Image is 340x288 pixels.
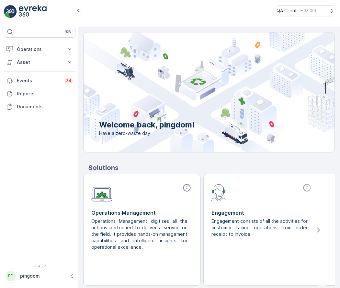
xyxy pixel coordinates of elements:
a: Events34 [4,74,75,87]
p: Welcome back, pingdom! [99,120,195,130]
p: Reports [17,90,73,97]
span: v 1.49.2 [4,264,75,268]
span: Have a zero-waste day [99,130,195,137]
a: Documents [4,100,75,113]
p: ⌘B [64,29,71,34]
p: Engagement consists of all the activities for customer facing operations from order receipt to in... [211,218,308,237]
button: QA Client(+03:00) [277,5,335,16]
p: Operations Management digitises all the actions performed to deliver a service on the field. It p... [91,218,187,250]
p: pingdom [20,273,66,279]
p: Events [17,78,61,84]
img: module-icon [91,183,112,202]
p: QA Client [277,7,297,14]
button: Asset [4,56,75,69]
button: Operations [4,43,75,56]
img: logo [4,5,17,18]
p: Solutions [88,163,335,173]
p: Engagement [211,209,313,217]
p: Asset [17,59,62,66]
p: ( +03:00 ) [300,8,316,13]
p: Documents [17,103,73,110]
p: Operations [17,46,62,53]
img: city illustration [54,32,334,152]
img: module-icon [211,183,227,201]
p: 34 [66,78,72,83]
a: Reports [4,87,75,100]
p: Operations Management [91,209,193,217]
img: logo_light-DOdMpM7g.png [19,5,47,18]
button: PPpingdom [4,269,75,283]
div: PP [6,271,16,281]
